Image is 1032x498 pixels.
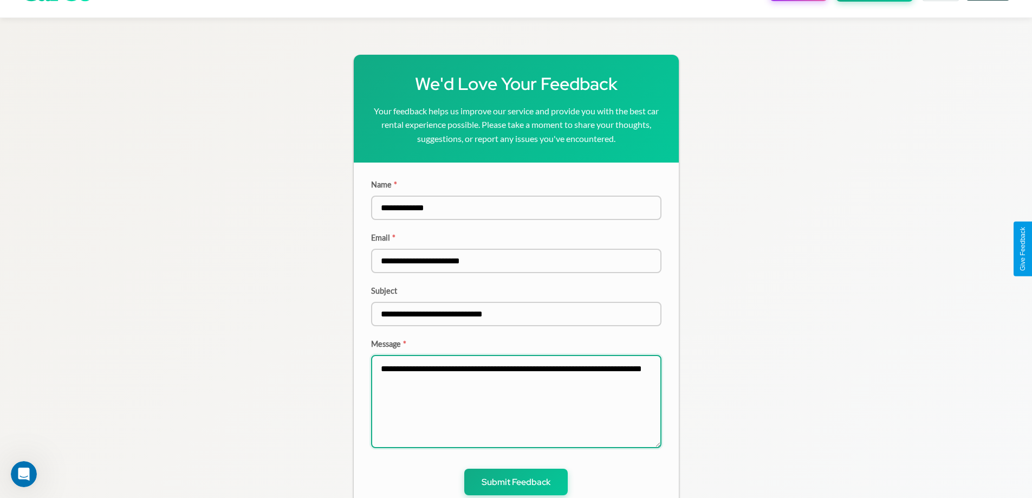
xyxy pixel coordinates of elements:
[464,469,568,495] button: Submit Feedback
[371,104,661,146] p: Your feedback helps us improve our service and provide you with the best car rental experience po...
[371,180,661,189] label: Name
[1019,227,1027,271] div: Give Feedback
[371,72,661,95] h1: We'd Love Your Feedback
[11,461,37,487] iframe: Intercom live chat
[371,339,661,348] label: Message
[371,286,661,295] label: Subject
[371,233,661,242] label: Email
